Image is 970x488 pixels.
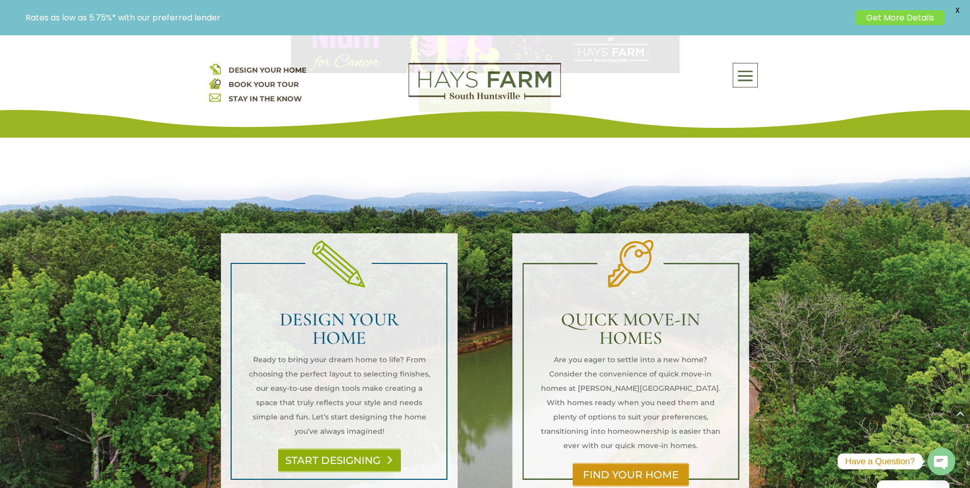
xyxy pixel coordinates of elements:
[950,3,965,18] span: X
[409,93,561,102] a: hays farm homes huntsville development
[26,13,851,23] p: Rates as low as 5.75%* with our preferred lender
[573,463,689,486] a: FIND YOUR HOME
[229,65,306,75] a: DESIGN YOUR HOME
[278,449,401,472] a: START DESIGNING
[539,310,722,352] h2: QUICK MOVE-IN HOMES
[409,63,561,100] img: Logo
[209,77,221,89] img: book your home tour
[856,10,944,25] a: Get More Details
[229,94,302,103] a: STAY IN THE KNOW
[248,352,431,438] p: Ready to bring your dream home to life? From choosing the perfect layout to selecting finishes, o...
[229,80,299,89] a: BOOK YOUR TOUR
[209,63,221,75] img: design your home
[248,310,431,352] h2: DESIGN YOUR HOME
[539,352,722,453] p: Are you eager to settle into a new home? Consider the convenience of quick move-in homes at [PERS...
